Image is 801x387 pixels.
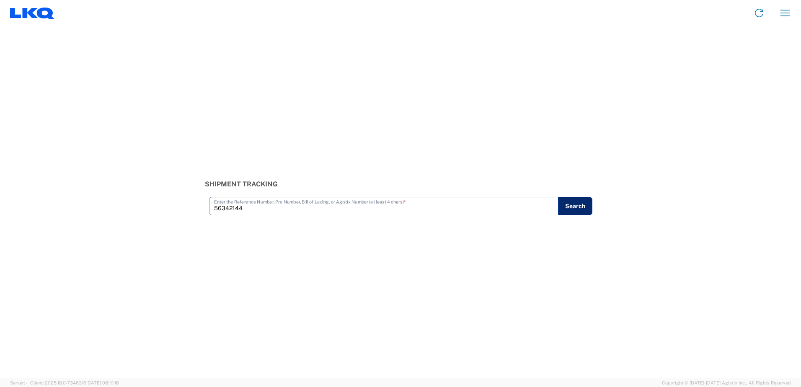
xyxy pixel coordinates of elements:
span: Server: - [10,380,26,385]
span: Copyright © [DATE]-[DATE] Agistix Inc., All Rights Reserved [662,379,791,387]
span: [DATE] 08:10:16 [86,380,119,385]
h3: Shipment Tracking [205,180,597,188]
button: Search [558,197,592,215]
span: Client: 2025.18.0-7346316 [30,380,119,385]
